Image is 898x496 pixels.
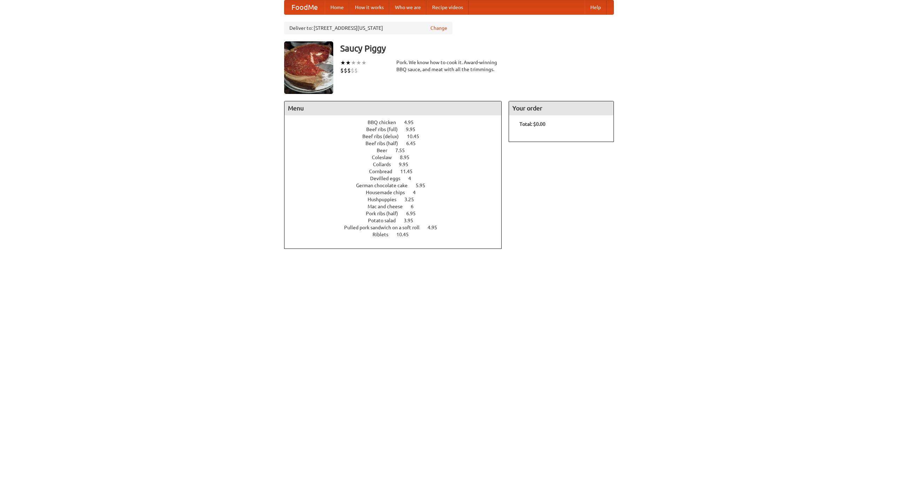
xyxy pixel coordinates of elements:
span: 4.95 [404,120,421,125]
a: Help [585,0,607,14]
a: Potato salad 3.95 [368,218,426,223]
a: Home [325,0,349,14]
span: Hushpuppies [368,197,403,202]
h4: Your order [509,101,614,115]
span: 4 [408,176,418,181]
span: 3.95 [404,218,420,223]
span: 9.95 [406,127,422,132]
span: Beef ribs (delux) [362,134,406,139]
li: ★ [346,59,351,67]
a: Coleslaw 8.95 [372,155,422,160]
span: Potato salad [368,218,403,223]
b: Total: $0.00 [520,121,545,127]
img: angular.jpg [284,41,333,94]
a: Who we are [389,0,427,14]
li: $ [344,67,347,74]
span: 9.95 [399,162,415,167]
span: 3.25 [404,197,421,202]
span: Housemade chips [366,190,412,195]
a: Housemade chips 4 [366,190,429,195]
a: Beef ribs (delux) 10.45 [362,134,432,139]
a: Cornbread 11.45 [369,169,425,174]
a: Beef ribs (half) 6.45 [366,141,429,146]
h4: Menu [284,101,501,115]
span: 11.45 [400,169,420,174]
li: ★ [351,59,356,67]
li: $ [354,67,358,74]
a: Beer 7.55 [377,148,418,153]
a: Riblets 10.45 [373,232,422,237]
span: 8.95 [400,155,416,160]
span: Beef ribs (full) [366,127,405,132]
span: German chocolate cake [356,183,415,188]
span: Cornbread [369,169,399,174]
a: BBQ chicken 4.95 [368,120,427,125]
span: 6 [411,204,421,209]
span: 10.45 [407,134,426,139]
span: 4 [413,190,423,195]
span: 7.55 [395,148,412,153]
span: Devilled eggs [370,176,407,181]
a: Mac and cheese 6 [368,204,427,209]
div: Pork. We know how to cook it. Award-winning BBQ sauce, and meat with all the trimmings. [396,59,502,73]
span: Coleslaw [372,155,399,160]
span: Collards [373,162,398,167]
a: Pulled pork sandwich on a soft roll 4.95 [344,225,450,230]
li: $ [340,67,344,74]
div: Deliver to: [STREET_ADDRESS][US_STATE] [284,22,453,34]
a: Devilled eggs 4 [370,176,424,181]
a: FoodMe [284,0,325,14]
span: Pulled pork sandwich on a soft roll [344,225,427,230]
li: $ [351,67,354,74]
h3: Saucy Piggy [340,41,614,55]
span: Mac and cheese [368,204,410,209]
a: How it works [349,0,389,14]
a: Recipe videos [427,0,469,14]
span: 10.45 [396,232,416,237]
li: ★ [361,59,367,67]
span: 5.95 [416,183,432,188]
span: Beer [377,148,394,153]
li: ★ [340,59,346,67]
span: Pork ribs (half) [366,211,405,216]
a: Pork ribs (half) 6.95 [366,211,429,216]
a: Collards 9.95 [373,162,421,167]
a: Change [430,25,447,32]
a: Hushpuppies 3.25 [368,197,427,202]
span: Riblets [373,232,395,237]
li: $ [347,67,351,74]
a: Beef ribs (full) 9.95 [366,127,428,132]
span: 6.95 [406,211,423,216]
span: 6.45 [406,141,423,146]
span: Beef ribs (half) [366,141,405,146]
span: 4.95 [428,225,444,230]
li: ★ [356,59,361,67]
a: German chocolate cake 5.95 [356,183,438,188]
span: BBQ chicken [368,120,403,125]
